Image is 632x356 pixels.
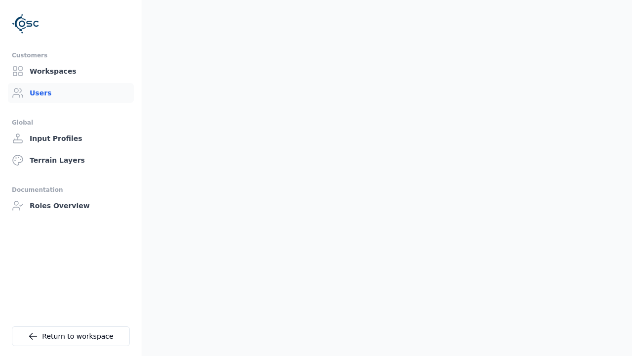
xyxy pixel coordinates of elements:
[8,150,134,170] a: Terrain Layers
[8,129,134,148] a: Input Profiles
[8,83,134,103] a: Users
[12,326,130,346] a: Return to workspace
[8,196,134,216] a: Roles Overview
[12,117,130,129] div: Global
[12,49,130,61] div: Customers
[12,10,39,38] img: Logo
[8,61,134,81] a: Workspaces
[12,184,130,196] div: Documentation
